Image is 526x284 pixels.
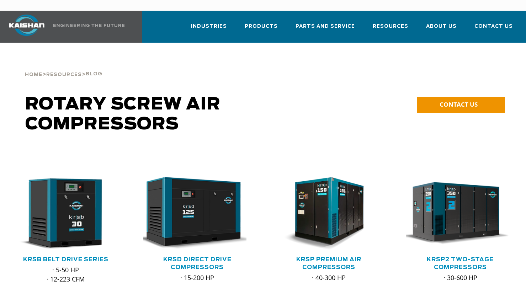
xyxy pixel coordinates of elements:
[373,22,408,31] span: Resources
[269,177,378,250] img: krsp150
[474,17,513,41] a: Contact Us
[46,71,82,77] a: Resources
[191,22,227,31] span: Industries
[191,17,227,41] a: Industries
[245,17,278,41] a: Products
[440,100,478,108] span: CONTACT US
[296,22,355,31] span: Parts and Service
[426,22,457,31] span: About Us
[25,53,102,80] div: > >
[25,71,42,77] a: Home
[417,97,505,113] a: CONTACT US
[296,17,355,41] a: Parts and Service
[23,257,108,262] a: KRSB Belt Drive Series
[138,177,246,250] img: krsd125
[373,17,408,41] a: Resources
[296,257,361,270] a: KRSP Premium Air Compressors
[406,177,515,250] div: krsp350
[426,17,457,41] a: About Us
[474,22,513,31] span: Contact Us
[275,177,383,250] div: krsp150
[163,257,232,270] a: KRSD Direct Drive Compressors
[25,73,42,77] span: Home
[53,24,124,27] img: Engineering the future
[86,72,102,76] span: Blog
[25,96,221,133] span: Rotary Screw Air Compressors
[245,22,278,31] span: Products
[11,177,120,250] div: krsb30
[6,177,115,250] img: krsb30
[46,73,82,77] span: Resources
[400,177,509,250] img: krsp350
[427,257,494,270] a: KRSP2 Two-Stage Compressors
[143,177,252,250] div: krsd125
